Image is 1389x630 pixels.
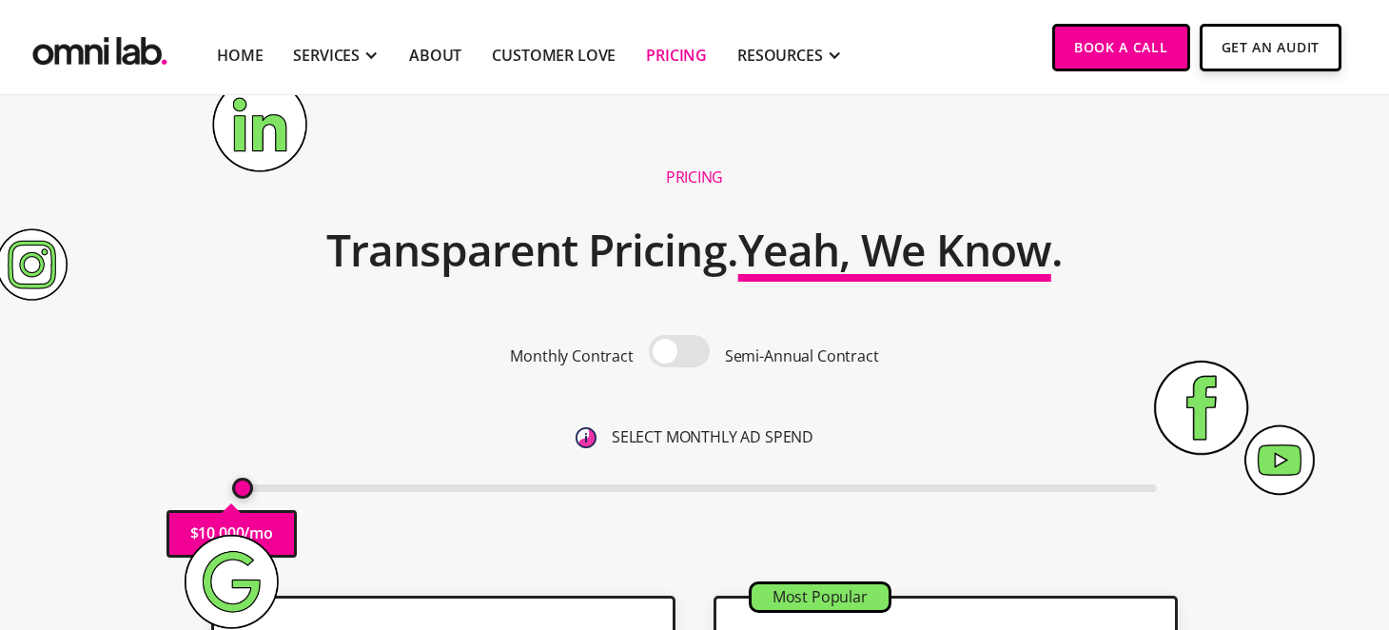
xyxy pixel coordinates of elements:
div: SERVICES [293,44,360,67]
iframe: Chat Widget [1047,410,1389,630]
a: About [409,44,461,67]
a: home [29,24,171,70]
p: SELECT MONTHLY AD SPEND [612,424,813,450]
p: /mo [244,521,273,546]
img: Omni Lab: B2B SaaS Demand Generation Agency [29,24,171,70]
a: Pricing [646,44,707,67]
div: RESOURCES [737,44,823,67]
p: Monthly Contract [510,344,633,369]
a: Book a Call [1052,24,1190,71]
img: 6410812402e99d19b372aa32_omni-nav-info.svg [576,427,597,448]
a: Home [217,44,263,67]
p: Semi-Annual Contract [725,344,879,369]
p: $ [190,521,199,546]
a: Customer Love [492,44,616,67]
h2: Transparent Pricing. . [326,212,1063,288]
a: Get An Audit [1200,24,1341,71]
span: Yeah, We Know [738,220,1051,279]
p: 10,000 [198,521,244,546]
div: Most Popular [752,584,889,610]
h1: Pricing [666,167,723,187]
